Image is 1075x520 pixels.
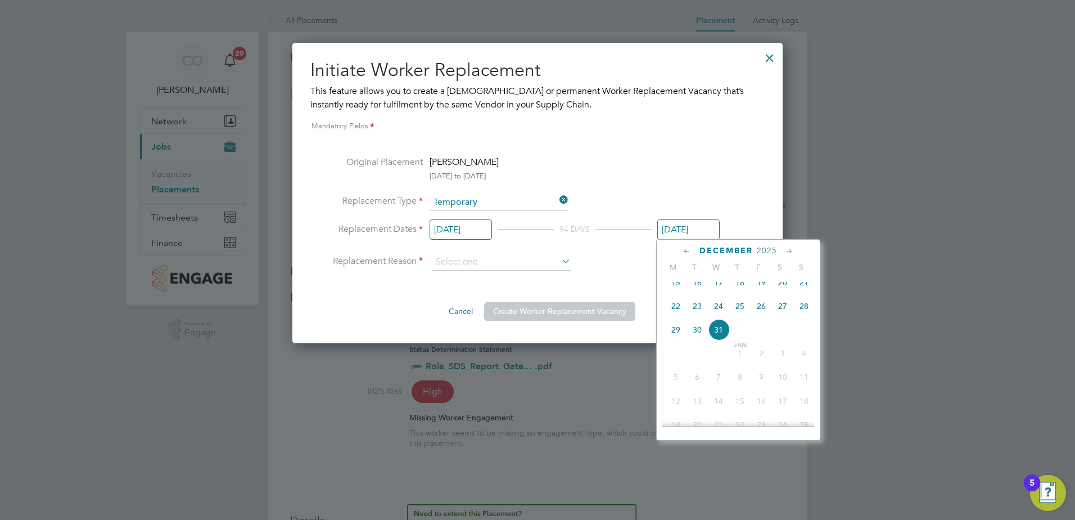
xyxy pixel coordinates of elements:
[430,171,486,181] span: [DATE] to [DATE]
[772,343,793,364] span: 3
[748,262,769,272] span: F
[793,343,815,364] span: 4
[686,272,708,293] span: 16
[1030,475,1066,511] button: Open Resource Center, 5 new notifications
[554,222,595,236] div: 94 DAYS
[769,262,791,272] span: S
[726,262,748,272] span: T
[310,222,423,241] label: Replacement Dates
[793,366,815,388] span: 11
[686,319,708,340] span: 30
[686,366,708,388] span: 6
[708,414,729,436] span: 21
[793,295,815,317] span: 28
[665,319,686,340] span: 29
[662,262,684,272] span: M
[708,272,729,293] span: 17
[751,366,772,388] span: 9
[708,366,729,388] span: 7
[751,414,772,436] span: 23
[686,391,708,412] span: 13
[772,272,793,293] span: 20
[772,366,793,388] span: 10
[699,246,753,255] span: December
[430,194,568,211] input: Select one
[729,414,751,436] span: 22
[686,414,708,436] span: 20
[686,295,708,317] span: 23
[729,391,751,412] span: 15
[757,246,777,255] span: 2025
[729,272,751,293] span: 18
[432,254,571,271] input: Select one
[310,155,423,181] label: Original Placement
[657,219,720,240] input: Select one
[440,302,482,320] button: Cancel
[729,366,751,388] span: 8
[665,414,686,436] span: 19
[708,319,729,340] span: 31
[705,262,726,272] span: W
[751,295,772,317] span: 26
[729,343,751,364] span: 1
[665,295,686,317] span: 22
[484,302,635,320] button: Create Worker Replacement Vacancy
[310,120,765,133] div: Mandatory Fields
[751,391,772,412] span: 16
[772,295,793,317] span: 27
[430,156,499,168] span: [PERSON_NAME]
[310,84,765,111] div: This feature allows you to create a [DEMOGRAPHIC_DATA] or permanent Worker Replacement Vacancy th...
[684,262,705,272] span: T
[793,391,815,412] span: 18
[791,262,812,272] span: S
[793,414,815,436] span: 25
[751,272,772,293] span: 19
[729,295,751,317] span: 25
[772,414,793,436] span: 24
[729,343,751,348] span: Jan
[310,194,423,209] label: Replacement Type
[310,255,423,267] label: Replacement Reason
[793,272,815,293] span: 21
[310,59,765,82] h2: Initiate Worker Replacement
[430,219,492,240] input: Select one
[708,295,729,317] span: 24
[665,272,686,293] span: 15
[665,391,686,412] span: 12
[1029,483,1035,497] div: 5
[751,343,772,364] span: 2
[772,391,793,412] span: 17
[708,391,729,412] span: 14
[665,366,686,388] span: 5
